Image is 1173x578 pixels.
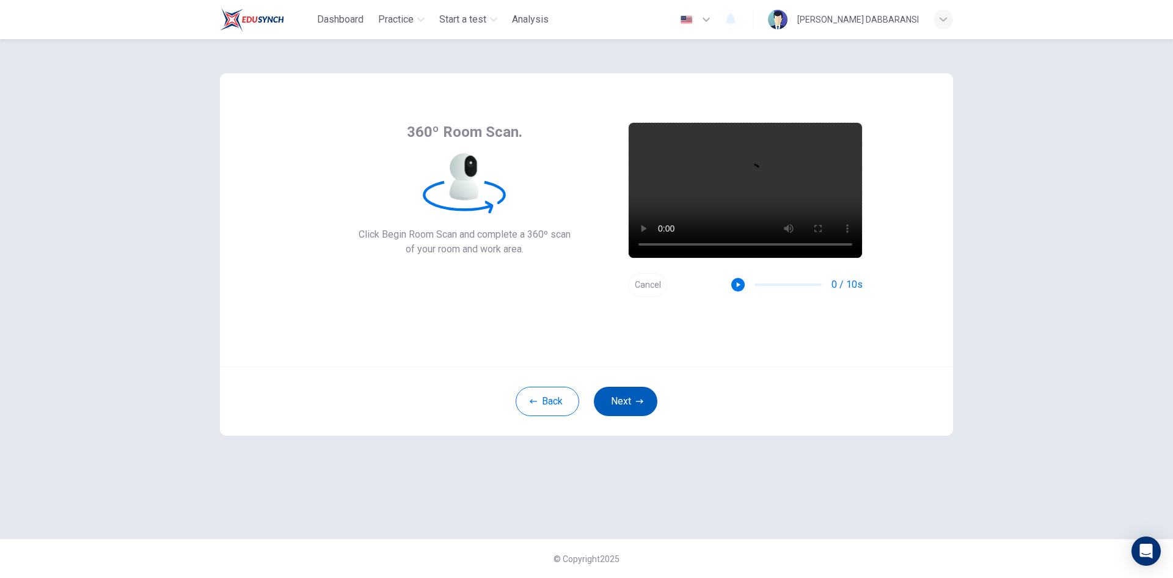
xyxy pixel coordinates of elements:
button: Dashboard [312,9,368,31]
div: [PERSON_NAME] DABBARANSI [797,12,919,27]
button: Next [594,387,657,416]
span: © Copyright 2025 [554,554,619,564]
button: Practice [373,9,429,31]
img: Profile picture [768,10,787,29]
div: Open Intercom Messenger [1131,536,1161,566]
button: Back [516,387,579,416]
span: 360º Room Scan. [407,122,522,142]
span: Start a test [439,12,486,27]
button: Analysis [507,9,554,31]
span: Dashboard [317,12,364,27]
img: en [679,15,694,24]
span: 0 / 10s [831,277,863,292]
span: Click Begin Room Scan and complete a 360º scan [359,227,571,242]
span: of your room and work area. [359,242,571,257]
a: Train Test logo [220,7,312,32]
button: Cancel [628,273,667,297]
span: Analysis [512,12,549,27]
span: Practice [378,12,414,27]
img: Train Test logo [220,7,284,32]
button: Start a test [434,9,502,31]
